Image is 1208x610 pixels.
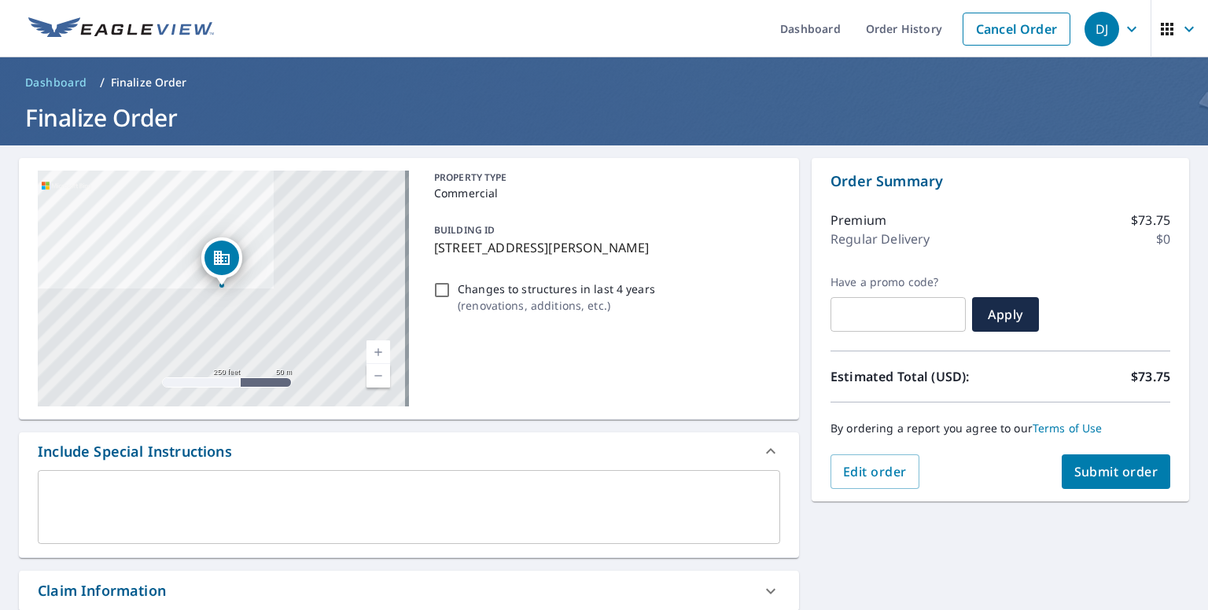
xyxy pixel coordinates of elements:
[19,70,1189,95] nav: breadcrumb
[1131,367,1170,386] p: $73.75
[830,367,1000,386] p: Estimated Total (USD):
[458,297,655,314] p: ( renovations, additions, etc. )
[434,171,774,185] p: PROPERTY TYPE
[1131,211,1170,230] p: $73.75
[366,340,390,364] a: Current Level 17, Zoom In
[972,297,1039,332] button: Apply
[830,211,886,230] p: Premium
[366,364,390,388] a: Current Level 17, Zoom Out
[1156,230,1170,248] p: $0
[111,75,187,90] p: Finalize Order
[19,70,94,95] a: Dashboard
[100,73,105,92] li: /
[830,454,919,489] button: Edit order
[830,421,1170,435] p: By ordering a report you agree to our
[25,75,87,90] span: Dashboard
[19,101,1189,134] h1: Finalize Order
[434,185,774,201] p: Commercial
[830,171,1170,192] p: Order Summary
[434,223,495,237] p: BUILDING ID
[1062,454,1171,489] button: Submit order
[38,441,232,462] div: Include Special Instructions
[201,237,242,286] div: Dropped pin, building 1, Commercial property, 9691 BLUNDELL RD RICHMOND BC V6Y1K8
[19,432,799,470] div: Include Special Instructions
[843,463,907,480] span: Edit order
[1074,463,1158,480] span: Submit order
[985,306,1026,323] span: Apply
[38,580,166,601] div: Claim Information
[458,281,655,297] p: Changes to structures in last 4 years
[28,17,214,41] img: EV Logo
[963,13,1070,46] a: Cancel Order
[830,230,930,248] p: Regular Delivery
[434,238,774,257] p: [STREET_ADDRESS][PERSON_NAME]
[1085,12,1119,46] div: DJ
[830,275,966,289] label: Have a promo code?
[1033,421,1103,435] a: Terms of Use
